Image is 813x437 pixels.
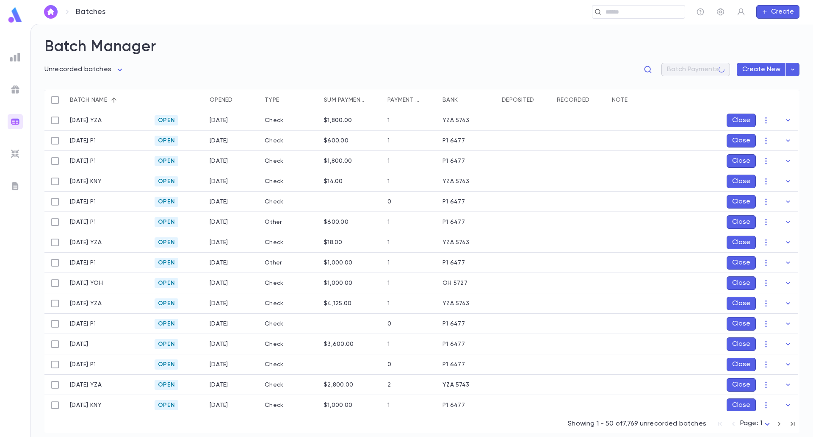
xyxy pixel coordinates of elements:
div: Payment qty [387,90,420,110]
button: Close [727,236,756,249]
div: $18.00 [324,239,343,246]
div: 9/19/2024 [210,300,228,307]
div: YZA 5743 [442,300,469,307]
div: 1 [387,239,390,246]
p: Batches [76,7,105,17]
div: 9/4/2024 [210,381,228,388]
div: P1 6477 [442,198,465,205]
div: Bank [442,90,458,110]
button: Sort [589,93,603,107]
span: Open [155,341,178,348]
div: Sum payments [324,90,365,110]
p: [DATE] P1 [70,198,96,205]
span: Open [155,239,178,246]
div: P1 6477 [442,402,465,409]
div: 8/19/2024 [210,178,228,185]
div: P1 6477 [442,361,465,368]
span: Open [155,300,178,307]
button: Sort [420,93,434,107]
span: Open [155,178,178,185]
div: Check [260,395,320,415]
span: Open [155,219,178,225]
p: [DATE] P1 [70,137,96,144]
p: [DATE] P1 [70,158,96,164]
button: Close [727,195,756,209]
span: Open [155,117,178,124]
button: Close [727,358,756,371]
div: 2 [387,381,391,388]
img: letters_grey.7941b92b52307dd3b8a917253454ce1c.svg [10,181,20,191]
div: 8/29/2024 [210,320,228,327]
div: 8/29/2024 [210,341,228,348]
div: $600.00 [324,137,348,144]
div: $3,600.00 [324,341,354,348]
div: Recorded [557,90,589,110]
button: Sort [628,93,641,107]
div: 1 [387,259,390,266]
button: Close [727,215,756,229]
button: Close [727,297,756,310]
div: $2,800.00 [324,381,354,388]
div: Note [608,90,692,110]
button: Sort [107,93,121,107]
button: Sort [279,93,293,107]
div: 1 [387,158,390,164]
div: Check [260,354,320,375]
div: Check [260,293,320,314]
img: campaigns_grey.99e729a5f7ee94e3726e6486bddda8f1.svg [10,84,20,95]
p: [DATE] P1 [70,320,96,327]
div: Batch name [66,90,150,110]
p: [DATE] YOH [70,280,103,287]
div: Note [612,90,628,110]
div: $1,000.00 [324,402,353,409]
button: Close [727,134,756,148]
div: Other [260,212,320,232]
div: Check [260,131,320,151]
div: Opened [205,90,260,110]
span: Open [155,198,178,205]
button: Close [727,256,756,270]
div: $1,800.00 [324,117,352,124]
div: P1 6477 [442,341,465,348]
p: [DATE] KNY [70,178,102,185]
button: Close [727,175,756,188]
img: logo [7,7,24,23]
button: Close [727,154,756,168]
div: Check [260,110,320,131]
span: Unrecorded batches [44,66,111,73]
div: P1 6477 [442,219,465,225]
div: Check [260,192,320,212]
h2: Batch Manager [44,38,799,56]
div: 8/29/2024 [210,361,228,368]
div: Check [260,151,320,171]
div: $1,000.00 [324,259,353,266]
div: Type [265,90,279,110]
div: 1 [387,137,390,144]
div: Type [260,90,320,110]
p: [DATE] YZA [70,117,102,124]
span: Open [155,280,178,287]
div: YZA 5743 [442,117,469,124]
p: [DATE] P1 [70,259,96,266]
div: 0 [387,198,391,205]
div: Payment qty [383,90,438,110]
img: batches_gradient.0a22e14384a92aa4cd678275c0c39cc4.svg [10,117,20,127]
div: Other [260,253,320,273]
div: Check [260,273,320,293]
div: 9/19/2024 [210,117,228,124]
div: $4,125.00 [324,300,352,307]
span: Open [155,137,178,144]
div: $1,800.00 [324,158,352,164]
div: Check [260,334,320,354]
div: P1 6477 [442,158,465,164]
div: 0 [387,361,391,368]
button: Sort [365,93,379,107]
div: 0 [387,320,391,327]
div: $14.00 [324,178,343,185]
button: Close [727,378,756,392]
div: 1 [387,178,390,185]
span: Open [155,158,178,164]
div: 9/19/2024 [210,280,228,287]
div: Check [260,375,320,395]
div: Batch name [70,90,107,110]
